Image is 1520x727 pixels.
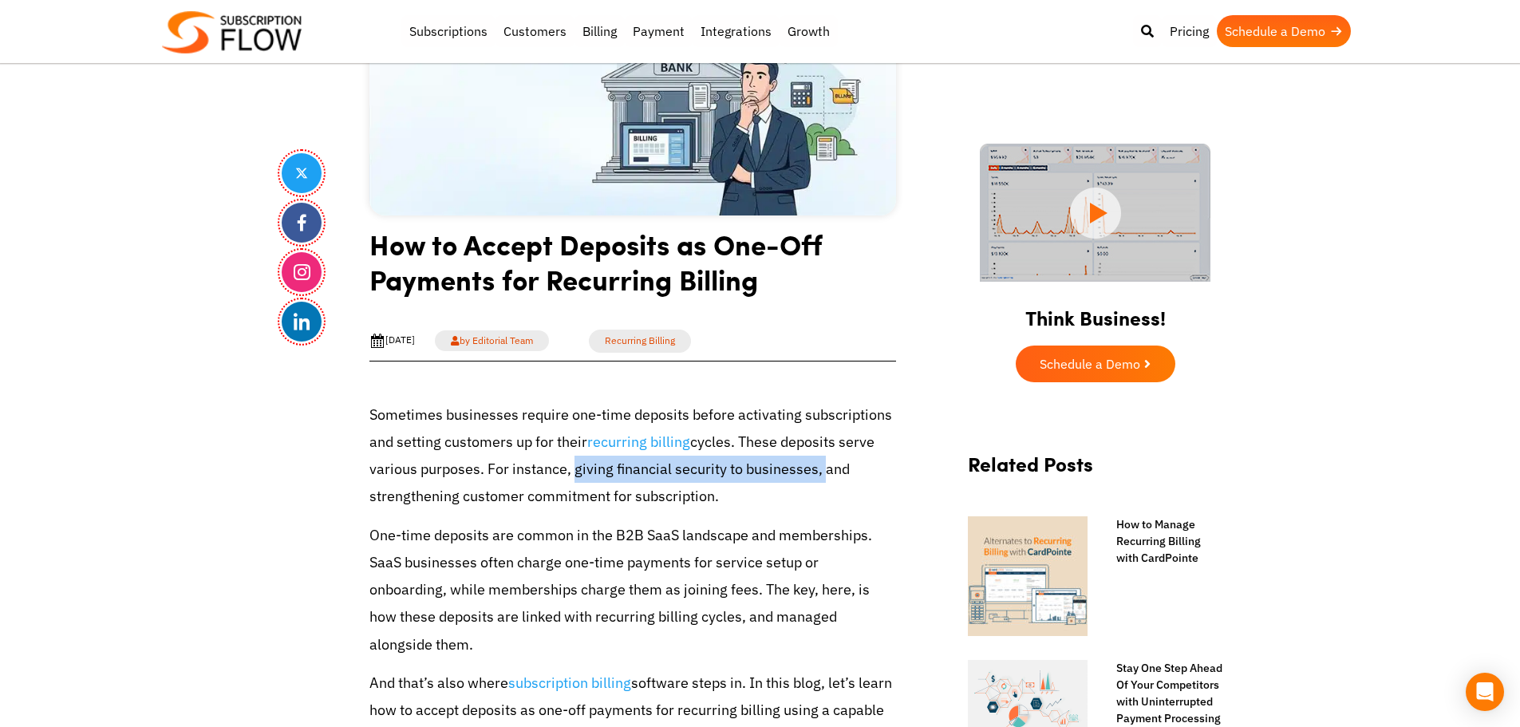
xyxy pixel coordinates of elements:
[369,401,896,511] p: Sometimes businesses require one-time deposits before activating subscriptions and setting custom...
[968,516,1088,636] img: Recurring billing with Cardpointe
[980,144,1210,282] img: intro video
[1217,15,1351,47] a: Schedule a Demo
[1466,673,1504,711] div: Open Intercom Messenger
[968,452,1223,492] h2: Related Posts
[693,15,780,47] a: Integrations
[1040,358,1140,370] span: Schedule a Demo
[780,15,838,47] a: Growth
[369,227,896,309] h1: How to Accept Deposits as One-Off Payments for Recurring Billing
[1100,516,1223,567] a: How to Manage Recurring Billing with CardPointe
[1016,346,1175,382] a: Schedule a Demo
[1162,15,1217,47] a: Pricing
[401,15,495,47] a: Subscriptions
[625,15,693,47] a: Payment
[435,330,549,351] a: by Editorial Team
[162,11,302,53] img: Subscriptionflow
[952,286,1239,338] h2: Think Business!
[574,15,625,47] a: Billing
[495,15,574,47] a: Customers
[369,522,896,658] p: One-time deposits are common in the B2B SaaS landscape and memberships. SaaS businesses often cha...
[508,674,631,692] a: subscription billing
[369,333,415,349] div: [DATE]
[589,330,691,353] a: Recurring Billing
[587,433,690,451] a: recurring billing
